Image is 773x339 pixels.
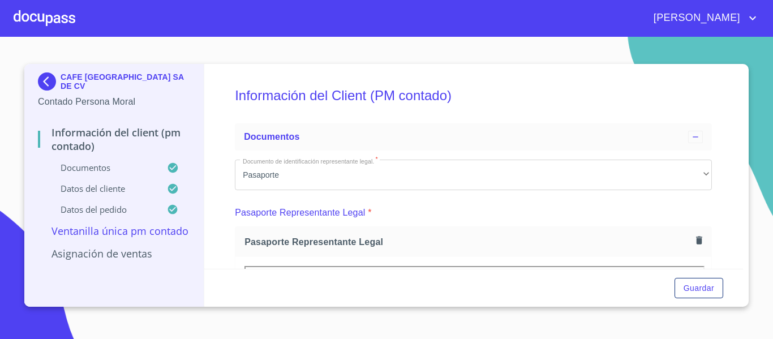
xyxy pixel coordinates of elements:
p: Contado Persona Moral [38,95,190,109]
p: Información del Client (PM contado) [38,126,190,153]
div: CAFE [GEOGRAPHIC_DATA] SA DE CV [38,72,190,95]
p: Datos del cliente [38,183,167,194]
div: Pasaporte [235,160,712,190]
p: Ventanilla única PM contado [38,224,190,238]
div: Documentos [235,123,712,151]
p: CAFE [GEOGRAPHIC_DATA] SA DE CV [61,72,190,91]
button: Guardar [675,278,723,299]
span: [PERSON_NAME] [645,9,746,27]
p: Pasaporte Representante Legal [235,206,365,220]
h5: Información del Client (PM contado) [235,72,712,119]
p: Datos del pedido [38,204,167,215]
span: Guardar [684,281,714,295]
span: Documentos [244,132,299,141]
button: account of current user [645,9,759,27]
img: Docupass spot blue [38,72,61,91]
span: Pasaporte Representante Legal [244,236,692,248]
p: Documentos [38,162,167,173]
p: Asignación de Ventas [38,247,190,260]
